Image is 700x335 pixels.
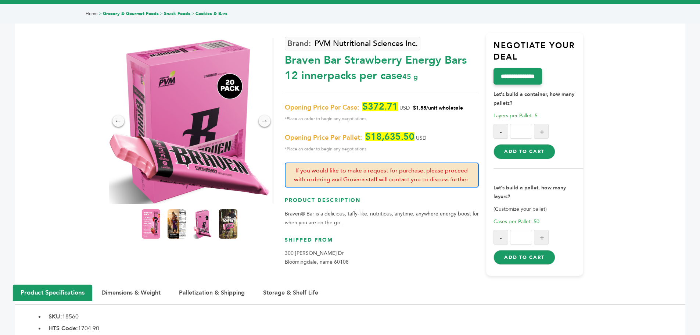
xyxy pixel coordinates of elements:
[493,40,583,68] h3: Negotiate Your Deal
[193,209,212,239] img: Braven Bar Strawberry Energy Bars 12 innerpacks per case 45 g
[493,205,583,214] p: (Customize your pallet)
[493,112,538,119] span: Layers per Pallet: 5
[416,135,426,142] span: USD
[493,144,555,159] button: Add to Cart
[219,209,237,239] img: Braven Bar Strawberry Energy Bars 12 innerpacks per case 45 g
[402,72,418,82] span: 45 g
[285,145,479,153] span: *Place an order to begin any negotiations
[534,230,549,245] button: +
[362,102,398,111] span: $372.71
[365,132,414,141] span: $18,635.50
[45,324,685,333] li: 1704.90
[285,249,479,267] p: 300 [PERSON_NAME] Dr Bloomingdale, name 60108
[285,210,479,227] p: Braven® Bar is a delicious, taffy-like, nutritious, anytime, anywhere energy boost for when you a...
[493,218,539,225] span: Cases per Pallet: 50
[168,209,186,239] img: Braven Bar Strawberry Energy Bars 12 innerpacks per case 45 g Nutrition Info
[493,230,508,245] button: -
[13,285,92,301] button: Product Specifications
[172,285,252,300] button: Palletization & Shipping
[285,49,479,83] div: Braven Bar Strawberry Energy Bars 12 innerpacks per case
[285,236,479,249] h3: Shipped From
[164,11,190,17] a: Snack Foods
[285,197,479,210] h3: Product Description
[399,104,410,111] span: USD
[493,124,508,139] button: -
[285,163,479,188] p: If you would like to make a request for purchase, please proceed with ordering and Grovara staff ...
[94,285,168,300] button: Dimensions & Weight
[413,104,463,111] span: $1.55/unit wholesale
[191,11,194,17] span: >
[534,124,549,139] button: +
[285,133,362,142] span: Opening Price Per Pallet:
[493,184,566,200] strong: Let's build a pallet, how many layers?
[493,250,555,265] button: Add to Cart
[45,312,685,321] li: 18560
[493,91,574,107] strong: Let's build a container, how many pallets?
[103,11,159,17] a: Grocery & Gourmet Foods
[195,11,227,17] a: Cookies & Bars
[99,11,102,17] span: >
[259,115,270,127] div: →
[256,285,326,300] button: Storage & Shelf Life
[107,38,272,204] img: Braven Bar Strawberry Energy Bars 12 innerpacks per case 45 g
[112,115,124,127] div: ←
[285,37,420,50] a: PVM Nutritional Sciences Inc.
[86,11,98,17] a: Home
[160,11,163,17] span: >
[49,324,78,332] b: HTS Code:
[49,313,62,321] b: SKU:
[285,114,479,123] span: *Place an order to begin any negotiations
[142,209,160,239] img: Braven Bar Strawberry Energy Bars 12 innerpacks per case 45 g Product Label
[285,103,359,112] span: Opening Price Per Case:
